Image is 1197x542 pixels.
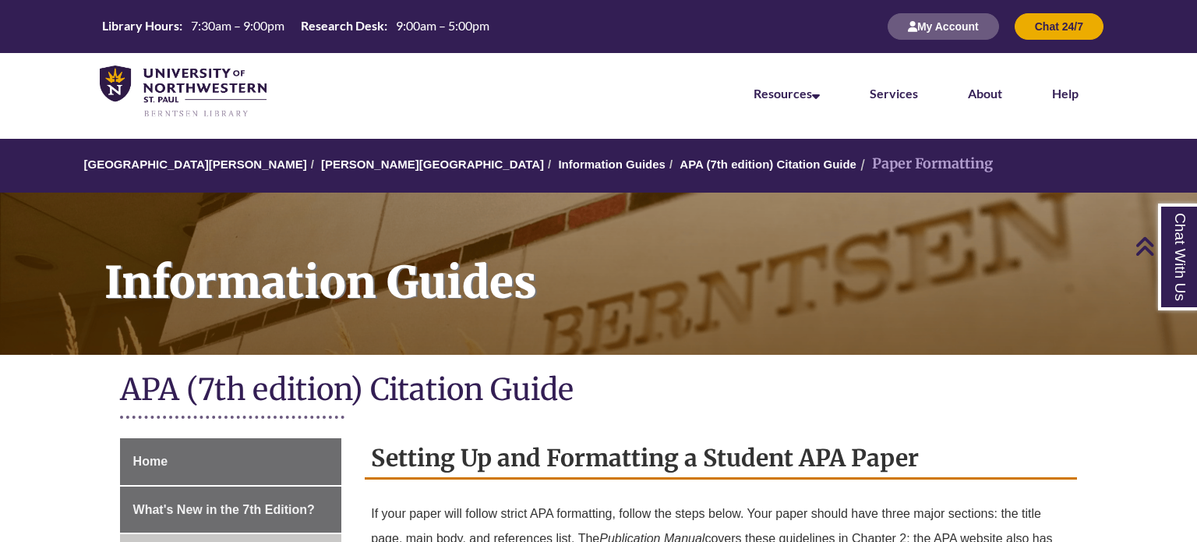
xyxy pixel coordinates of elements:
span: Home [133,455,168,468]
h1: Information Guides [87,193,1197,335]
a: [PERSON_NAME][GEOGRAPHIC_DATA] [321,158,544,171]
a: Services [870,86,918,101]
table: Hours Today [96,17,496,34]
img: UNWSP Library Logo [100,66,267,119]
a: [GEOGRAPHIC_DATA][PERSON_NAME] [84,158,307,171]
a: Hours Today [96,17,496,36]
a: APA (7th edition) Citation Guide [680,158,856,171]
th: Library Hours: [96,17,185,34]
th: Research Desk: [295,17,390,34]
a: Information Guides [558,158,666,171]
a: Chat 24/7 [1015,19,1103,33]
a: Home [120,438,342,485]
a: About [968,86,1002,101]
h1: APA (7th edition) Citation Guide [120,370,1078,412]
span: 9:00am – 5:00pm [396,18,489,33]
a: Resources [754,86,820,101]
a: Back to Top [1135,236,1193,257]
span: What's New in the 7th Edition? [133,503,315,516]
li: Paper Formatting [856,153,993,175]
a: Help [1052,86,1079,101]
button: My Account [888,13,999,40]
span: 7:30am – 9:00pm [191,18,284,33]
h2: Setting Up and Formatting a Student APA Paper [365,438,1077,480]
a: What's New in the 7th Edition? [120,487,342,533]
a: My Account [888,19,999,33]
button: Chat 24/7 [1015,13,1103,40]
